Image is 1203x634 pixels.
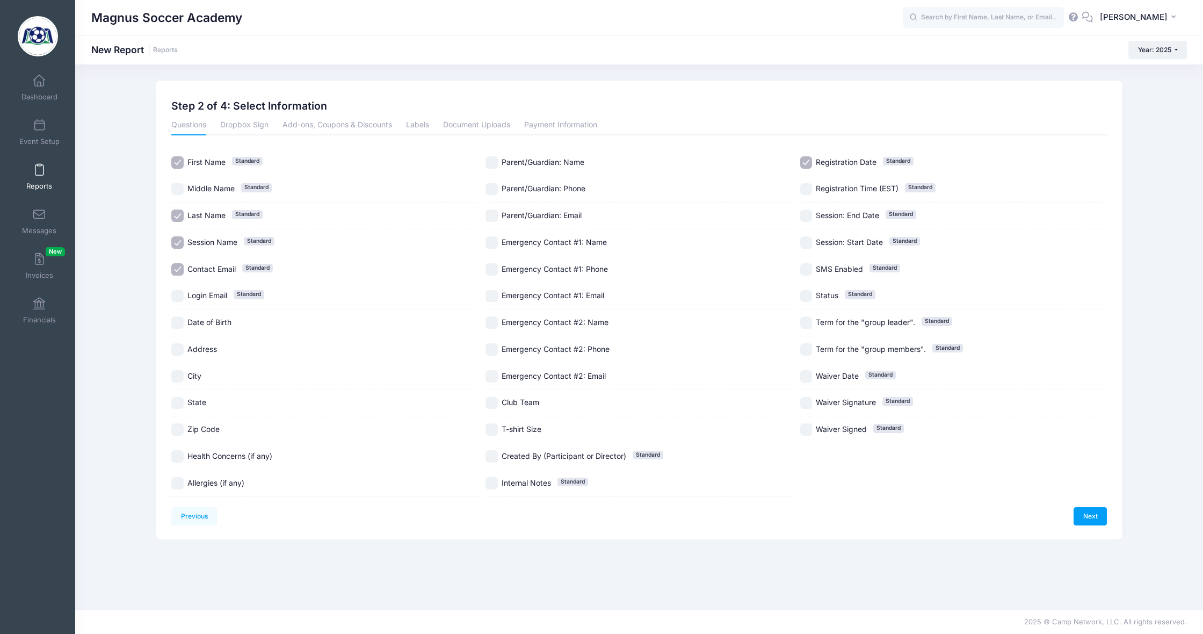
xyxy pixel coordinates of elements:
span: Messages [22,226,56,235]
input: Middle NameStandard [171,183,184,196]
span: Registration Time (EST) [816,184,898,193]
span: Allergies (if any) [187,478,244,487]
input: Club Team [485,397,498,409]
a: Payment Information [524,116,597,135]
input: Emergency Contact #1: Email [485,290,498,302]
span: Waiver Signature [816,398,876,407]
input: Emergency Contact #1: Name [485,236,498,249]
input: Session: End DateStandard [800,210,813,222]
span: State [187,398,206,407]
a: Previous [171,507,217,525]
span: Standard [232,157,263,165]
img: Magnus Soccer Academy [18,16,58,56]
input: Emergency Contact #2: Phone [485,343,498,356]
button: Year: 2025 [1128,41,1187,59]
input: Allergies (if any) [171,477,184,489]
span: Standard [244,237,274,246]
span: Standard [886,210,916,219]
span: Standard [882,397,913,406]
input: Parent/Guardian: Email [485,210,498,222]
a: Add-ons, Coupons & Discounts [282,116,392,135]
h2: Step 2 of 4: Select Information [171,100,327,112]
a: Financials [14,292,65,329]
input: Zip Code [171,423,184,436]
span: New [46,247,65,256]
a: Labels [406,116,429,135]
h1: New Report [91,44,178,55]
input: Health Concerns (if any) [171,450,184,463]
a: Reports [14,158,65,196]
span: T-shirt Size [502,424,541,434]
span: Registration Date [816,157,876,167]
span: Emergency Contact #2: Name [502,318,608,327]
input: Search by First Name, Last Name, or Email... [903,7,1064,28]
span: Emergency Contact #1: Email [502,291,604,300]
span: Waiver Date [816,371,859,380]
input: Waiver SignatureStandard [800,397,813,409]
span: Parent/Guardian: Email [502,211,582,220]
input: Created By (Participant or Director)Standard [485,450,498,463]
a: Dropbox Sign [220,116,269,135]
input: State [171,397,184,409]
span: Emergency Contact #2: Email [502,371,606,380]
span: Date of Birth [187,318,231,327]
span: Standard [241,183,272,192]
span: Last Name [187,211,226,220]
span: Event Setup [19,137,60,146]
span: Standard [242,264,273,272]
input: SMS EnabledStandard [800,263,813,276]
button: [PERSON_NAME] [1093,5,1187,30]
span: Club Team [502,398,539,407]
span: Contact Email [187,264,236,273]
span: Standard [232,210,263,219]
a: InvoicesNew [14,247,65,285]
input: Registration DateStandard [800,156,813,169]
input: Last NameStandard [171,210,184,222]
h1: Magnus Soccer Academy [91,5,242,30]
span: Reports [26,182,52,191]
input: T-shirt Size [485,423,498,436]
a: Event Setup [14,113,65,151]
input: Emergency Contact #2: Email [485,370,498,383]
span: Parent/Guardian: Phone [502,184,585,193]
span: Session: Start Date [816,237,883,247]
input: Session: Start DateStandard [800,236,813,249]
input: Parent/Guardian: Phone [485,183,498,196]
span: Standard [865,371,896,379]
a: Reports [153,46,178,54]
span: Standard [883,157,914,165]
span: Standard [845,290,875,299]
input: Contact EmailStandard [171,263,184,276]
span: Internal Notes [502,478,551,487]
input: Login EmailStandard [171,290,184,302]
span: Standard [922,317,952,326]
span: Standard [633,451,663,459]
span: Term for the "group leader". [816,318,915,327]
span: Login Email [187,291,227,300]
span: Invoices [26,271,53,280]
span: Term for the "group members". [816,344,926,354]
span: Emergency Contact #2: Phone [502,344,610,354]
span: Session Name [187,237,237,247]
a: Questions [171,116,206,135]
span: Zip Code [187,424,220,434]
span: SMS Enabled [816,264,863,273]
input: First NameStandard [171,156,184,169]
a: Dashboard [14,69,65,106]
span: Waiver Signed [816,424,867,434]
input: Term for the "group members".Standard [800,343,813,356]
span: Standard [234,290,264,299]
span: Emergency Contact #1: Name [502,237,607,247]
span: Standard [932,344,963,352]
span: Financials [23,315,56,325]
input: Registration Time (EST)Standard [800,183,813,196]
span: City [187,371,201,380]
span: Standard [889,237,920,246]
input: Address [171,343,184,356]
span: Middle Name [187,184,235,193]
span: Dashboard [21,92,57,102]
span: Standard [873,424,904,433]
input: City [171,370,184,383]
span: 2025 © Camp Network, LLC. All rights reserved. [1024,617,1187,626]
span: Standard [869,264,900,272]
